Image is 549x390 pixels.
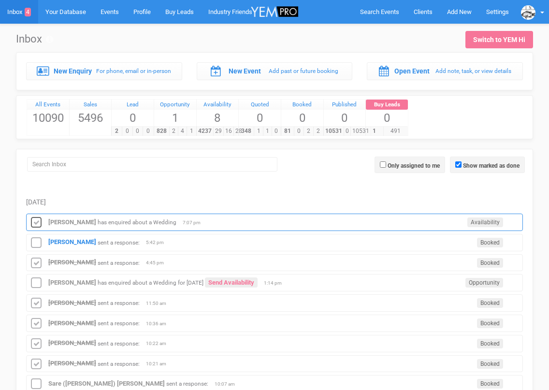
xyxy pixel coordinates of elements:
a: All Events [27,100,69,110]
a: Switch to YEM Hi [465,31,533,48]
span: 0 [294,127,304,136]
span: 11:50 am [146,300,170,307]
label: New Event [229,66,261,76]
span: 10:36 am [146,320,170,327]
span: Search Events [360,8,399,15]
a: Opportunity [154,100,196,110]
span: Booked [477,238,503,247]
span: 1 [187,127,196,136]
span: 0 [324,110,366,126]
span: Booked [477,339,503,348]
span: 10:22 am [146,340,170,347]
span: Booked [477,258,503,268]
a: [PERSON_NAME] [48,218,96,226]
a: [PERSON_NAME] [48,299,96,306]
span: 491 [383,127,408,136]
h5: [DATE] [26,199,523,206]
span: 2 [303,127,314,136]
small: sent a response: [98,360,140,367]
span: 81 [281,127,294,136]
span: Booked [477,379,503,389]
span: 0 [281,110,323,126]
a: Buy Leads [366,100,408,110]
span: 1 [154,110,196,126]
span: 28 [233,127,244,136]
span: 348 [238,127,254,136]
span: 10531 [323,127,344,136]
small: Add past or future booking [269,68,338,74]
span: 10090 [27,110,69,126]
small: sent a response: [98,320,140,327]
span: 16 [223,127,234,136]
a: New Enquiry For phone, email or in-person [26,62,182,80]
span: 2 [313,127,323,136]
div: Switch to YEM Hi [473,35,525,44]
span: 0 [344,127,351,136]
span: 10:07 am [215,381,239,388]
span: 0 [143,127,154,136]
span: Booked [477,318,503,328]
span: 29 [213,127,224,136]
span: 2 [169,127,178,136]
span: 0 [366,110,408,126]
span: 4 [25,8,31,16]
small: sent a response: [98,340,140,347]
label: Only assigned to me [388,161,440,170]
small: has enquired about a Wedding for [DATE] [98,279,203,286]
small: sent a response: [166,380,208,387]
label: Open Event [394,66,430,76]
a: Availability [197,100,239,110]
a: Quoted [239,100,281,110]
span: 0 [112,110,154,126]
a: Open Event Add note, task, or view details [367,62,523,80]
span: Booked [477,359,503,369]
label: New Enquiry [54,66,92,76]
span: 1 [263,127,272,136]
a: Send Availability [205,277,258,288]
label: Show marked as done [463,161,520,170]
a: [PERSON_NAME] [48,259,96,266]
span: 8 [197,110,239,126]
span: 5496 [70,110,112,126]
span: 0 [132,127,144,136]
span: 2 [111,127,122,136]
span: Booked [477,298,503,308]
span: 5:42 pm [146,239,170,246]
input: Search Inbox [27,157,277,172]
span: 4:45 pm [146,260,170,266]
img: data [521,5,535,20]
span: 0 [272,127,281,136]
span: Add New [447,8,472,15]
a: [PERSON_NAME] [48,279,96,286]
span: Clients [414,8,433,15]
span: Availability [467,217,503,227]
span: 828 [154,127,170,136]
strong: [PERSON_NAME] [48,360,96,367]
small: sent a response: [98,239,140,246]
small: For phone, email or in-person [96,68,171,74]
strong: [PERSON_NAME] [48,319,96,327]
a: Sare ([PERSON_NAME]) [PERSON_NAME] [48,380,165,387]
a: Published [324,100,366,110]
small: Add note, task, or view details [435,68,511,74]
a: Lead [112,100,154,110]
a: [PERSON_NAME] [48,238,96,246]
span: 1 [254,127,263,136]
div: Sales [70,100,112,110]
small: sent a response: [98,300,140,306]
a: Booked [281,100,323,110]
span: 10:21 am [146,361,170,367]
strong: [PERSON_NAME] [48,339,96,347]
span: 4 [178,127,187,136]
span: 1 [365,127,383,136]
span: Opportunity [465,278,503,288]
